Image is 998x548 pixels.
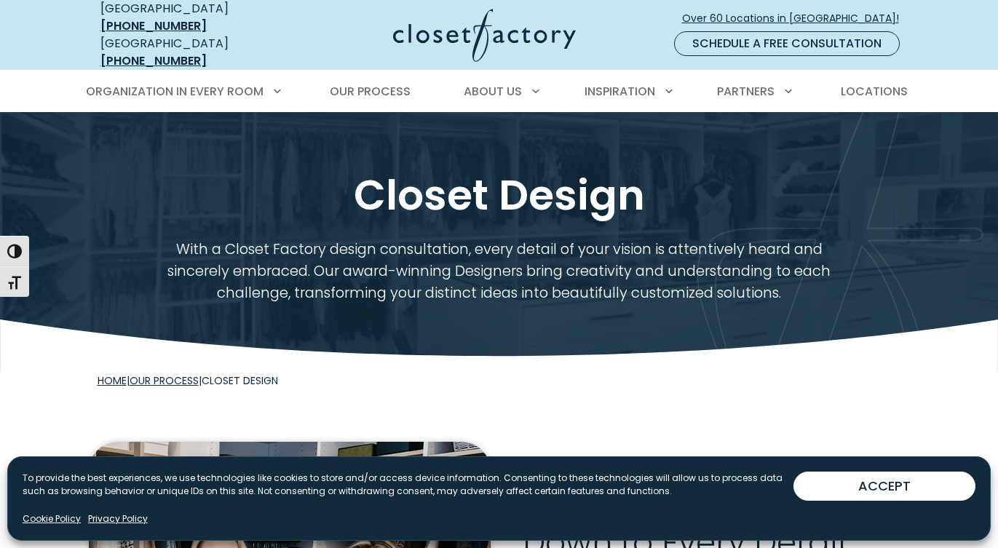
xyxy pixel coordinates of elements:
a: Home [98,373,127,388]
h1: Closet Design [98,169,901,222]
a: Schedule a Free Consultation [674,31,900,56]
a: Cookie Policy [23,512,81,525]
span: | | [98,373,278,388]
a: Privacy Policy [88,512,148,525]
span: About Us [464,83,522,100]
span: Closet Design [202,373,278,388]
nav: Primary Menu [76,71,923,112]
img: Closet Factory Logo [393,9,576,62]
a: [PHONE_NUMBER] [100,52,207,69]
span: Our Process [330,83,411,100]
p: With a Closet Factory design consultation, every detail of your vision is attentively heard and s... [166,239,833,303]
div: [GEOGRAPHIC_DATA] [100,35,279,70]
p: To provide the best experiences, we use technologies like cookies to store and/or access device i... [23,472,793,498]
a: Our Process [130,373,199,388]
button: ACCEPT [793,472,975,501]
a: [PHONE_NUMBER] [100,17,207,34]
a: Over 60 Locations in [GEOGRAPHIC_DATA]! [681,6,911,31]
span: Inspiration [585,83,655,100]
span: Organization in Every Room [86,83,264,100]
span: Locations [841,83,908,100]
span: Over 60 Locations in [GEOGRAPHIC_DATA]! [682,11,911,26]
span: Partners [717,83,775,100]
